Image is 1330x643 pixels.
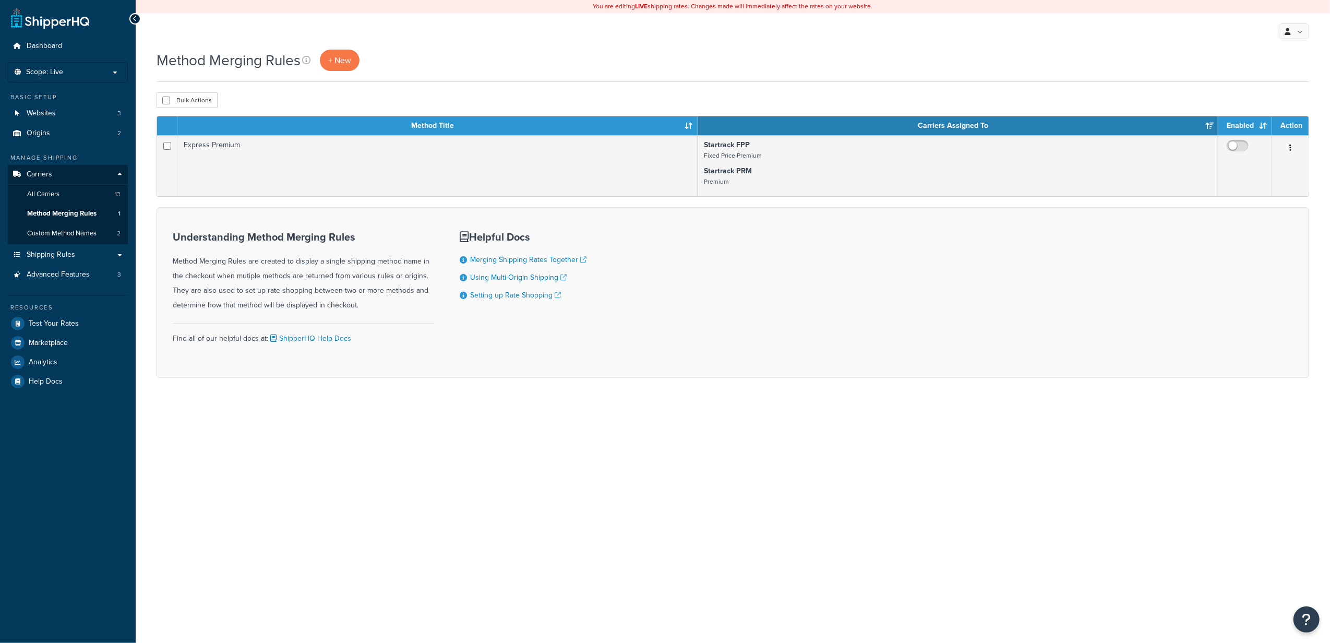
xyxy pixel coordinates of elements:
a: Merging Shipping Rates Together [470,254,586,265]
a: + New [320,50,360,71]
li: Custom Method Names [8,224,128,243]
button: Bulk Actions [157,92,218,108]
a: Method Merging Rules 1 [8,204,128,223]
a: All Carriers 13 [8,185,128,204]
a: Origins 2 [8,124,128,143]
a: Websites 3 [8,104,128,123]
span: Marketplace [29,339,68,348]
span: 3 [117,109,121,118]
a: Test Your Rates [8,314,128,333]
span: Websites [27,109,56,118]
th: Enabled: activate to sort column ascending [1218,116,1272,135]
strong: Startrack PRM [704,165,752,176]
a: Setting up Rate Shopping [470,290,561,301]
li: Origins [8,124,128,143]
li: All Carriers [8,185,128,204]
li: Websites [8,104,128,123]
a: Analytics [8,353,128,372]
span: 1 [118,209,121,218]
b: LIVE [636,2,648,11]
a: Marketplace [8,334,128,352]
span: Scope: Live [26,68,63,77]
td: Express Premium [177,135,698,196]
span: Advanced Features [27,270,90,279]
th: Method Title: activate to sort column ascending [177,116,698,135]
span: All Carriers [27,190,59,199]
small: Premium [704,177,729,186]
span: Method Merging Rules [27,209,97,218]
span: 3 [117,270,121,279]
span: Origins [27,129,50,138]
a: Using Multi-Origin Shipping [470,272,567,283]
div: Resources [8,303,128,312]
span: Test Your Rates [29,319,79,328]
h3: Helpful Docs [460,231,586,243]
span: Shipping Rules [27,251,75,259]
a: Carriers [8,165,128,184]
h1: Method Merging Rules [157,50,301,70]
span: Dashboard [27,42,62,51]
a: Custom Method Names 2 [8,224,128,243]
th: Action [1272,116,1309,135]
a: Advanced Features 3 [8,265,128,284]
li: Method Merging Rules [8,204,128,223]
div: Method Merging Rules are created to display a single shipping method name in the checkout when mu... [173,231,434,313]
button: Open Resource Center [1293,606,1320,633]
th: Carriers Assigned To: activate to sort column ascending [698,116,1218,135]
div: Manage Shipping [8,153,128,162]
span: 13 [115,190,121,199]
a: Help Docs [8,372,128,391]
li: Carriers [8,165,128,244]
strong: Startrack FPP [704,139,750,150]
span: + New [328,54,351,66]
a: ShipperHQ Home [11,8,89,29]
div: Find all of our helpful docs at: [173,323,434,346]
a: Shipping Rules [8,245,128,265]
span: Help Docs [29,377,63,386]
a: ShipperHQ Help Docs [268,333,351,344]
div: Basic Setup [8,93,128,102]
span: Analytics [29,358,57,367]
span: 2 [117,129,121,138]
span: 2 [117,229,121,238]
small: Fixed Price Premium [704,151,762,160]
li: Advanced Features [8,265,128,284]
h3: Understanding Method Merging Rules [173,231,434,243]
a: Dashboard [8,37,128,56]
span: Carriers [27,170,52,179]
span: Custom Method Names [27,229,97,238]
